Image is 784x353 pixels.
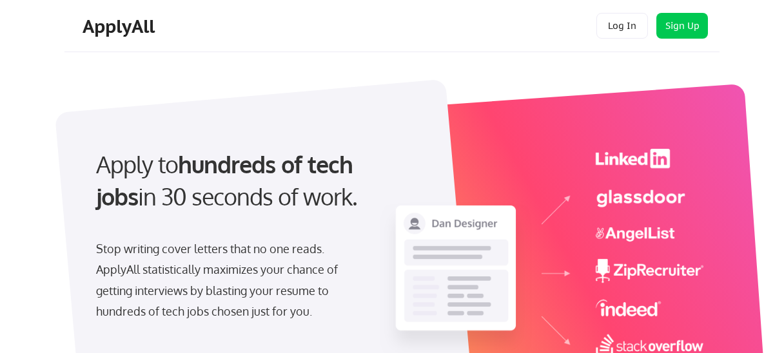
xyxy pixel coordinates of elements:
[596,13,648,39] button: Log In
[96,149,358,211] strong: hundreds of tech jobs
[96,148,413,213] div: Apply to in 30 seconds of work.
[656,13,708,39] button: Sign Up
[83,15,159,37] div: ApplyAll
[96,238,361,322] div: Stop writing cover letters that no one reads. ApplyAll statistically maximizes your chance of get...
